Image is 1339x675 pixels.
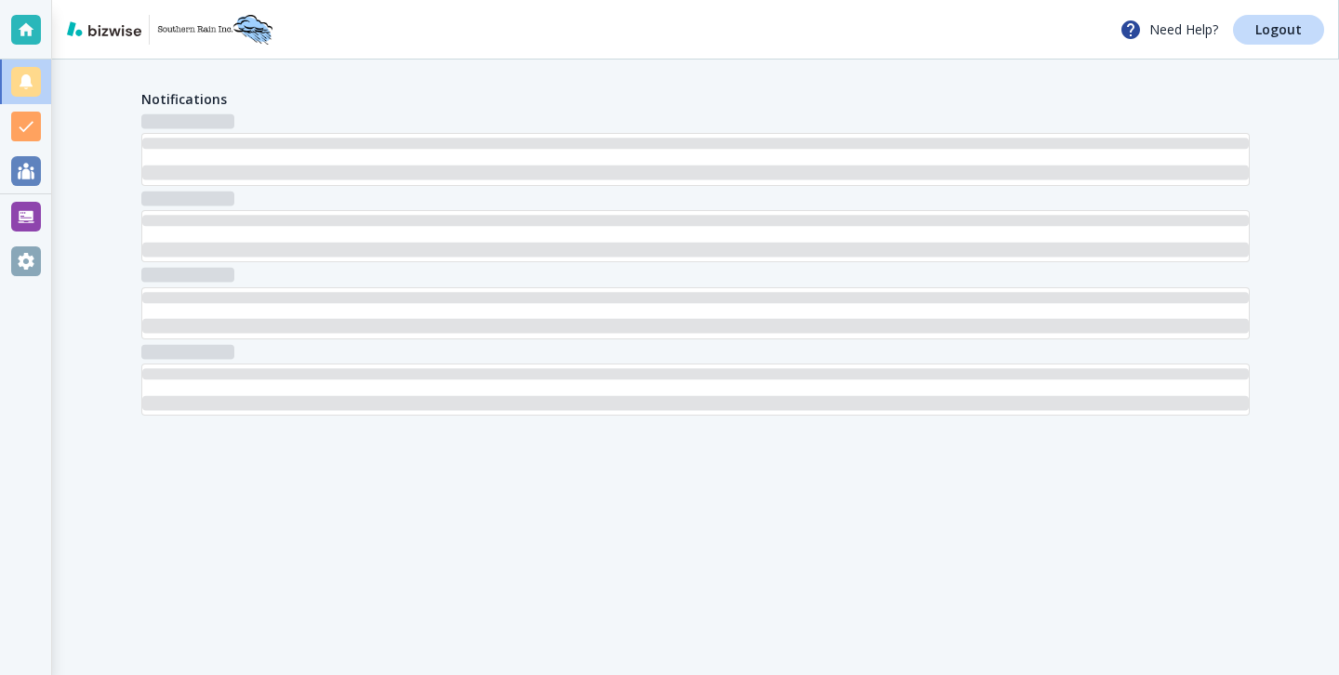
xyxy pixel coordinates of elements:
[1255,23,1302,36] p: Logout
[1233,15,1324,45] a: Logout
[67,21,141,36] img: bizwise
[157,15,272,45] img: Southern Rain Inc
[141,89,227,109] h4: Notifications
[1120,19,1218,41] p: Need Help?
